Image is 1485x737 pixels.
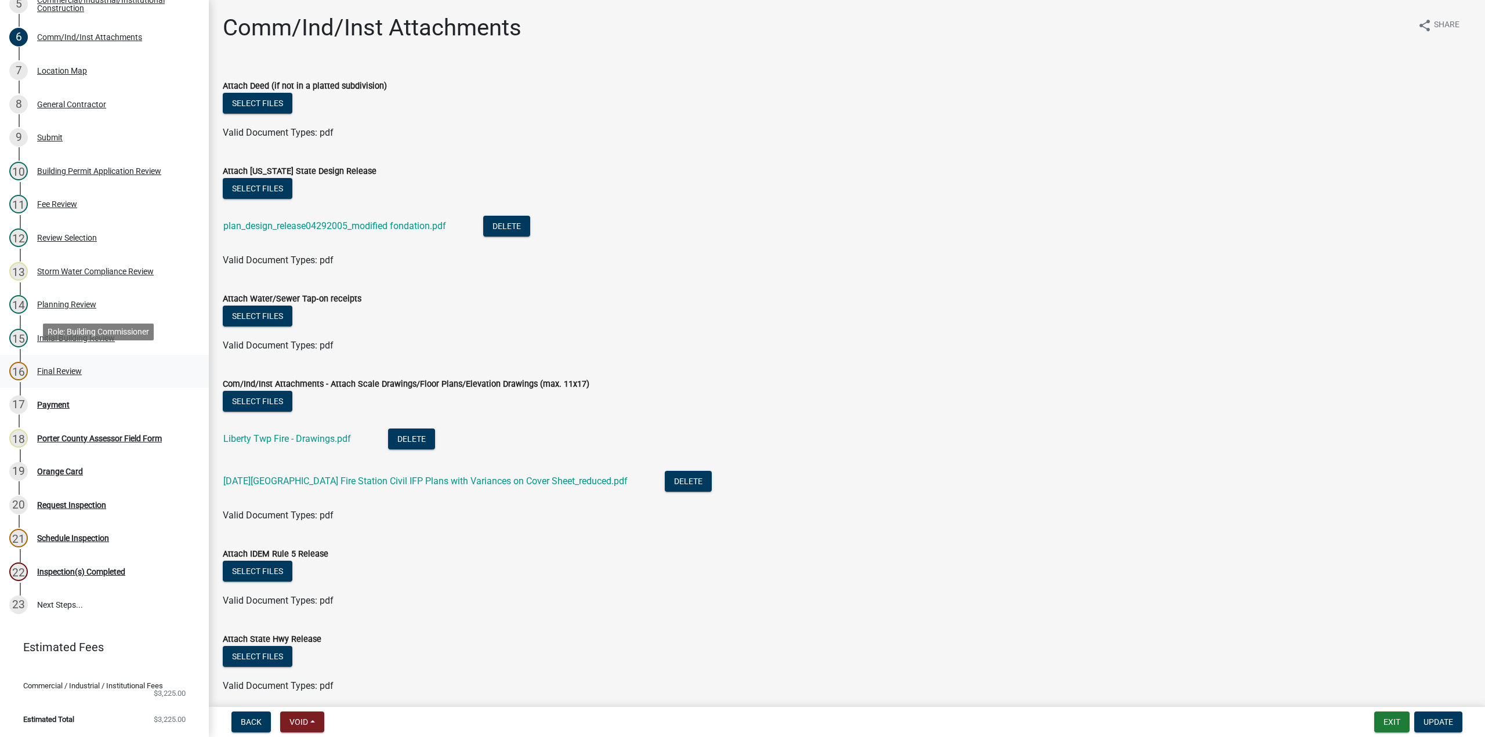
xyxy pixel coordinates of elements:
[37,167,161,175] div: Building Permit Application Review
[9,462,28,481] div: 19
[483,222,530,233] wm-modal-confirm: Delete Document
[223,561,292,582] button: Select files
[37,267,154,275] div: Storm Water Compliance Review
[223,93,292,114] button: Select files
[37,401,70,409] div: Payment
[223,550,328,558] label: Attach IDEM Rule 5 Release
[223,168,376,176] label: Attach [US_STATE] State Design Release
[154,689,186,697] span: $3,225.00
[665,471,712,492] button: Delete
[37,33,142,41] div: Comm/Ind/Inst Attachments
[483,216,530,237] button: Delete
[9,195,28,213] div: 11
[37,234,97,242] div: Review Selection
[223,220,446,231] a: plan_design_release04292005_modified fondation.pdf
[23,716,74,723] span: Estimated Total
[9,329,28,347] div: 15
[37,367,82,375] div: Final Review
[9,28,28,46] div: 6
[1434,19,1459,32] span: Share
[241,717,262,727] span: Back
[9,262,28,281] div: 13
[223,680,334,691] span: Valid Document Types: pdf
[223,433,351,444] a: Liberty Twp Fire - Drawings.pdf
[289,717,308,727] span: Void
[223,127,334,138] span: Valid Document Types: pdf
[9,395,28,414] div: 17
[154,716,186,723] span: $3,225.00
[37,133,63,141] div: Submit
[223,178,292,199] button: Select files
[388,434,435,445] wm-modal-confirm: Delete Document
[43,324,154,340] div: Role: Building Commissioner
[23,682,163,689] span: Commercial / Industrial / Institutional Fees
[9,496,28,514] div: 20
[9,429,28,448] div: 18
[37,100,106,108] div: General Contractor
[9,295,28,314] div: 14
[1424,717,1453,727] span: Update
[37,67,87,75] div: Location Map
[223,475,628,487] a: [DATE][GEOGRAPHIC_DATA] Fire Station Civil IFP Plans with Variances on Cover Sheet_reduced.pdf
[9,95,28,114] div: 8
[9,61,28,80] div: 7
[223,306,292,326] button: Select files
[9,162,28,180] div: 10
[223,82,387,90] label: Attach Deed (if not in a platted subdivision)
[37,467,83,475] div: Orange Card
[9,228,28,247] div: 12
[1408,14,1469,37] button: shareShare
[9,128,28,147] div: 9
[37,501,106,509] div: Request Inspection
[388,429,435,449] button: Delete
[37,568,125,576] div: Inspection(s) Completed
[223,646,292,667] button: Select files
[37,300,96,308] div: Planning Review
[1374,711,1410,732] button: Exit
[37,200,77,208] div: Fee Review
[223,295,361,303] label: Attach Water/Sewer Tap‐on receipts
[223,636,321,644] label: Attach State Hwy Release
[223,14,521,42] h1: Comm/Ind/Inst Attachments
[9,529,28,547] div: 21
[280,711,324,732] button: Void
[37,334,115,342] div: Initial Building Review
[9,596,28,614] div: 23
[1418,19,1432,32] i: share
[9,562,28,581] div: 22
[1414,711,1462,732] button: Update
[231,711,271,732] button: Back
[223,380,589,389] label: Com/Ind/Inst Attachments - Attach Scale Drawings/Floor Plans/Elevation Drawings (max. 11x17)
[223,595,334,606] span: Valid Document Types: pdf
[665,477,712,488] wm-modal-confirm: Delete Document
[37,534,109,542] div: Schedule Inspection
[223,391,292,412] button: Select files
[223,340,334,351] span: Valid Document Types: pdf
[9,362,28,380] div: 16
[223,510,334,521] span: Valid Document Types: pdf
[37,434,162,442] div: Porter County Assessor Field Form
[223,255,334,266] span: Valid Document Types: pdf
[9,636,190,659] a: Estimated Fees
